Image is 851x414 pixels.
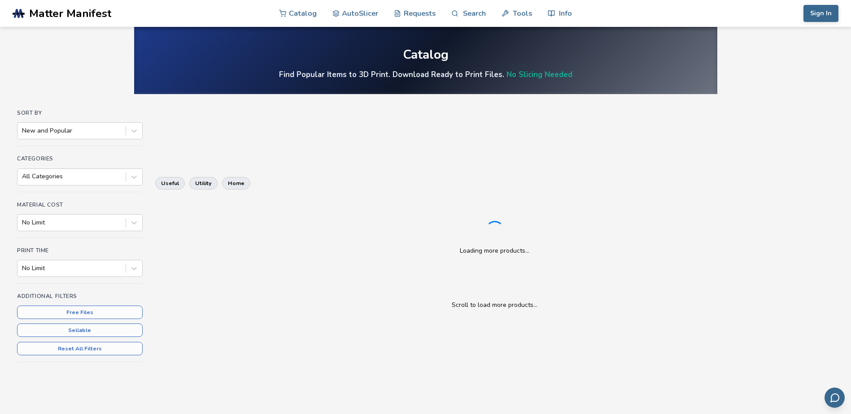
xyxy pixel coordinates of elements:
input: All Categories [22,173,24,180]
a: No Slicing Needed [506,69,572,80]
button: home [222,177,250,190]
button: Free Files [17,306,143,319]
h4: Print Time [17,247,143,254]
button: Send feedback via email [825,388,845,408]
div: Catalog [403,48,449,62]
h4: Categories [17,155,143,162]
input: No Limit [22,219,24,226]
p: Loading more products... [460,246,529,255]
button: useful [155,177,185,190]
button: Reset All Filters [17,342,143,355]
p: Scroll to load more products... [164,300,825,310]
input: New and Popular [22,127,24,134]
h4: Material Cost [17,202,143,208]
button: utility [189,177,218,190]
span: Matter Manifest [29,7,111,20]
h4: Find Popular Items to 3D Print. Download Ready to Print Files. [279,69,572,80]
input: No Limit [22,265,24,272]
h4: Additional Filters [17,293,143,299]
h4: Sort By [17,110,143,116]
button: Sign In [803,5,838,22]
button: Sellable [17,323,143,337]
